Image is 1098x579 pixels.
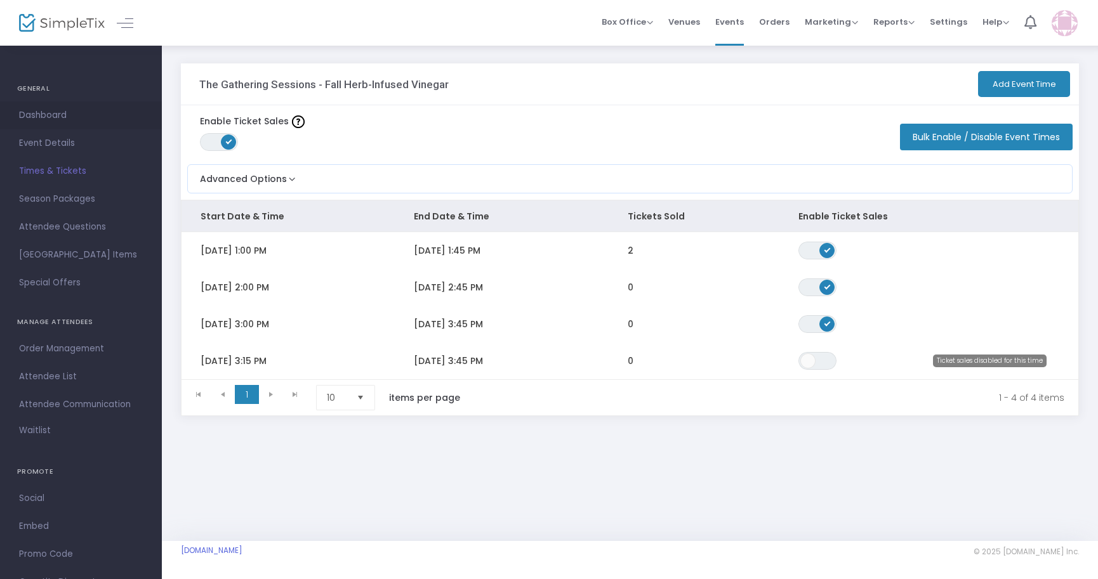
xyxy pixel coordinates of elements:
[628,355,633,367] span: 0
[19,546,143,563] span: Promo Code
[900,124,1073,150] button: Bulk Enable / Disable Event Times
[668,6,700,38] span: Venues
[201,281,269,294] span: [DATE] 2:00 PM
[933,355,1047,367] span: Ticket sales disabled for this time
[19,191,143,207] span: Season Packages
[628,244,633,257] span: 2
[779,200,908,232] th: Enable Ticket Sales
[19,368,143,385] span: Attendee List
[226,138,232,145] span: ON
[982,16,1009,28] span: Help
[974,547,1079,557] span: © 2025 [DOMAIN_NAME] Inc.
[181,545,242,556] a: [DOMAIN_NAME]
[19,490,143,507] span: Social
[182,200,1078,379] div: Data table
[201,318,269,330] span: [DATE] 3:00 PM
[19,219,143,235] span: Attendee Questions
[199,78,449,91] h3: The Gathering Sessions - Fall Herb-Infused Vinegar
[759,6,790,38] span: Orders
[200,115,305,128] label: Enable Ticket Sales
[201,244,267,257] span: [DATE] 1:00 PM
[19,135,143,152] span: Event Details
[235,385,259,404] span: Page 1
[19,396,143,413] span: Attendee Communication
[824,320,831,326] span: ON
[414,244,480,257] span: [DATE] 1:45 PM
[327,391,347,404] span: 10
[19,518,143,535] span: Embed
[602,16,653,28] span: Box Office
[19,107,143,124] span: Dashboard
[805,16,858,28] span: Marketing
[292,115,305,128] img: question-mark
[19,247,143,263] span: [GEOGRAPHIC_DATA] Items
[628,318,633,330] span: 0
[609,200,779,232] th: Tickets Sold
[978,71,1070,97] button: Add Event Time
[188,165,298,186] button: Advanced Options
[487,385,1064,410] kendo-pager-info: 1 - 4 of 4 items
[352,386,369,410] button: Select
[19,341,143,357] span: Order Management
[414,281,483,294] span: [DATE] 2:45 PM
[17,76,145,101] h4: GENERAL
[182,200,395,232] th: Start Date & Time
[824,283,831,289] span: ON
[930,6,967,38] span: Settings
[201,355,267,367] span: [DATE] 3:15 PM
[19,275,143,291] span: Special Offers
[873,16,915,28] span: Reports
[19,163,143,179] span: Times & Tickets
[389,391,460,404] label: items per page
[395,200,608,232] th: End Date & Time
[17,309,145,335] h4: MANAGE ATTENDEES
[824,246,831,252] span: ON
[17,459,145,485] h4: PROMOTE
[414,318,483,330] span: [DATE] 3:45 PM
[715,6,744,38] span: Events
[628,281,633,294] span: 0
[414,355,483,367] span: [DATE] 3:45 PM
[19,424,51,437] span: Waitlist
